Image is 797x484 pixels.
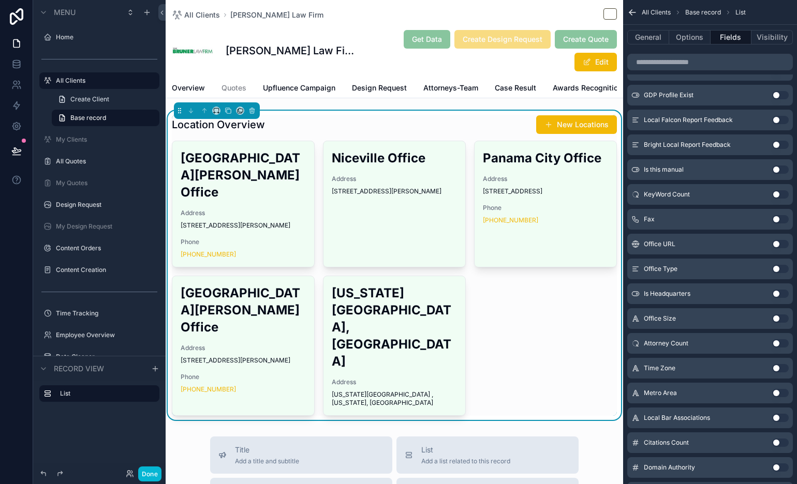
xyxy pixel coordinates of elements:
a: Attorneys-Team [423,79,478,99]
h2: [GEOGRAPHIC_DATA][PERSON_NAME] Office [181,284,306,336]
a: Overview [172,79,205,99]
span: Address [181,209,306,217]
button: Edit [574,53,617,71]
span: Base record [685,8,721,17]
span: Title [235,445,299,455]
label: Employee Overview [56,331,157,339]
span: Upfluence Campaign [263,83,335,93]
span: Phone [181,238,306,246]
span: Fax [644,215,655,223]
label: All Clients [56,77,153,85]
span: Awards Recognition [553,83,622,93]
a: Awards Recognition [553,79,622,99]
span: Base record [70,114,106,122]
a: Design Request [352,79,407,99]
a: All Clients [172,10,220,20]
span: Menu [54,7,76,18]
span: Address [332,378,457,386]
label: Design Request [56,201,157,209]
span: Domain Authority [644,463,695,472]
span: Create Client [70,95,109,103]
a: Home [56,33,157,41]
h1: [PERSON_NAME] Law Firm [226,43,355,58]
span: [STREET_ADDRESS] [483,187,608,195]
h2: Niceville Office [332,149,457,167]
div: scrollable content [33,381,166,412]
a: [GEOGRAPHIC_DATA][PERSON_NAME] OfficeAddress[STREET_ADDRESS][PERSON_NAME]Phone[PHONE_NUMBER] [172,141,315,267]
span: Record view [54,364,104,374]
span: [STREET_ADDRESS][PERSON_NAME] [332,187,457,195]
label: My Clients [56,135,157,144]
span: Add a list related to this record [421,457,510,465]
span: Add a title and subtitle [235,457,299,465]
span: Local Falcon Report Feedback [644,116,733,124]
a: [GEOGRAPHIC_DATA][PERSON_NAME] OfficeAddress[STREET_ADDRESS][PERSON_NAME]Phone[PHONE_NUMBER] [172,276,315,416]
span: Metro Area [644,389,677,397]
label: My Design Request [56,222,157,231]
label: Data Cleaner [56,353,157,361]
a: Case Result [495,79,536,99]
h2: [US_STATE][GEOGRAPHIC_DATA], [GEOGRAPHIC_DATA] [332,284,457,370]
label: My Quotes [56,179,157,187]
button: General [627,30,669,44]
span: List [735,8,746,17]
span: [US_STATE][GEOGRAPHIC_DATA] , [US_STATE], [GEOGRAPHIC_DATA] [332,390,457,407]
span: Office URL [644,240,675,248]
a: Create Client [52,91,159,108]
label: Content Orders [56,244,157,252]
span: Time Zone [644,364,675,372]
a: [PHONE_NUMBER] [483,216,538,224]
span: All Clients [184,10,220,20]
span: Citations Count [644,438,689,447]
label: All Quotes [56,157,157,165]
button: Options [669,30,711,44]
button: New Locations [536,115,617,134]
span: Is this manual [644,165,684,174]
span: List [421,445,510,455]
button: ListAdd a list related to this record [396,436,579,474]
label: Content Creation [56,266,157,274]
span: Quotes [222,83,246,93]
h1: Location Overview [172,117,265,132]
label: Time Tracking [56,309,157,317]
span: Attorney Count [644,339,688,347]
button: Fields [711,30,752,44]
span: Phone [483,204,608,212]
span: Design Request [352,83,407,93]
label: List [60,389,151,398]
h2: [GEOGRAPHIC_DATA][PERSON_NAME] Office [181,149,306,201]
span: Overview [172,83,205,93]
span: GDP Profile Exist [644,91,693,99]
a: Upfluence Campaign [263,79,335,99]
a: Base record [52,110,159,126]
span: All Clients [642,8,671,17]
span: Case Result [495,83,536,93]
span: Office Type [644,265,677,273]
button: Visibility [751,30,793,44]
span: [STREET_ADDRESS][PERSON_NAME] [181,221,306,230]
span: KeyWord Count [644,190,690,199]
a: Panama City OfficeAddress[STREET_ADDRESS]Phone[PHONE_NUMBER] [474,141,617,267]
span: Phone [181,373,306,381]
button: TitleAdd a title and subtitle [210,436,392,474]
a: Quotes [222,79,246,99]
a: [PERSON_NAME] Law Firm [230,10,323,20]
span: Attorneys-Team [423,83,478,93]
span: Local Bar Associations [644,414,710,422]
span: Address [181,344,306,352]
a: Niceville OfficeAddress[STREET_ADDRESS][PERSON_NAME] [323,141,466,267]
span: Address [332,175,457,183]
span: Bright Local Report Feedback [644,141,731,149]
button: Done [138,466,161,481]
